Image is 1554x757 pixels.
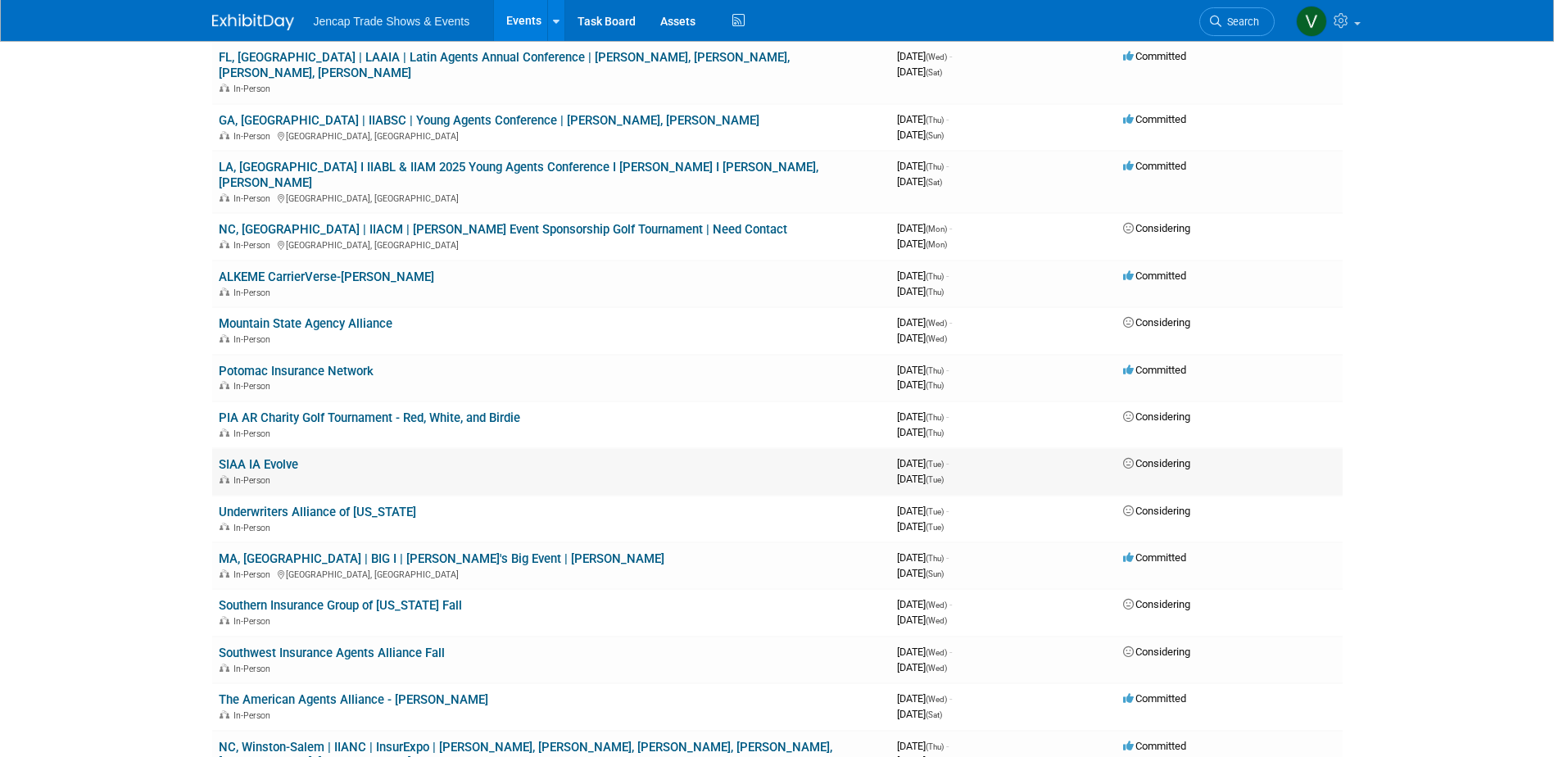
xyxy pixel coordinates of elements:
[949,316,952,329] span: -
[1123,740,1186,752] span: Committed
[946,740,949,752] span: -
[926,664,947,673] span: (Wed)
[897,567,944,579] span: [DATE]
[897,410,949,423] span: [DATE]
[926,52,947,61] span: (Wed)
[897,661,947,673] span: [DATE]
[233,193,275,204] span: In-Person
[897,175,942,188] span: [DATE]
[220,240,229,248] img: In-Person Event
[220,523,229,531] img: In-Person Event
[1123,410,1190,423] span: Considering
[220,193,229,202] img: In-Person Event
[220,288,229,296] img: In-Person Event
[926,413,944,422] span: (Thu)
[1123,113,1186,125] span: Committed
[233,131,275,142] span: In-Person
[220,334,229,342] img: In-Person Event
[220,131,229,139] img: In-Person Event
[1123,364,1186,376] span: Committed
[946,113,949,125] span: -
[926,162,944,171] span: (Thu)
[897,66,942,78] span: [DATE]
[314,15,470,28] span: Jencap Trade Shows & Events
[1123,457,1190,469] span: Considering
[897,113,949,125] span: [DATE]
[1296,6,1327,37] img: Vanessa O'Brien
[926,366,944,375] span: (Thu)
[926,523,944,532] span: (Tue)
[949,692,952,705] span: -
[233,664,275,674] span: In-Person
[949,646,952,658] span: -
[219,270,434,284] a: ALKEME CarrierVerse-[PERSON_NAME]
[897,646,952,658] span: [DATE]
[220,569,229,578] img: In-Person Event
[926,569,944,578] span: (Sun)
[897,316,952,329] span: [DATE]
[926,240,947,249] span: (Mon)
[219,551,664,566] a: MA, [GEOGRAPHIC_DATA] | BIG I | [PERSON_NAME]'s Big Event | [PERSON_NAME]
[897,457,949,469] span: [DATE]
[897,426,944,438] span: [DATE]
[233,710,275,721] span: In-Person
[897,364,949,376] span: [DATE]
[946,270,949,282] span: -
[233,84,275,94] span: In-Person
[219,646,445,660] a: Southwest Insurance Agents Alliance Fall
[233,428,275,439] span: In-Person
[897,160,949,172] span: [DATE]
[233,288,275,298] span: In-Person
[233,569,275,580] span: In-Person
[926,648,947,657] span: (Wed)
[219,191,884,204] div: [GEOGRAPHIC_DATA], [GEOGRAPHIC_DATA]
[897,520,944,533] span: [DATE]
[926,178,942,187] span: (Sat)
[1123,505,1190,517] span: Considering
[233,523,275,533] span: In-Person
[897,129,944,141] span: [DATE]
[897,473,944,485] span: [DATE]
[926,272,944,281] span: (Thu)
[897,614,947,626] span: [DATE]
[897,50,952,62] span: [DATE]
[1123,692,1186,705] span: Committed
[897,378,944,391] span: [DATE]
[1199,7,1275,36] a: Search
[219,113,759,128] a: GA, [GEOGRAPHIC_DATA] | IIABSC | Young Agents Conference | [PERSON_NAME], [PERSON_NAME]
[926,616,947,625] span: (Wed)
[220,381,229,389] img: In-Person Event
[897,551,949,564] span: [DATE]
[233,381,275,392] span: In-Person
[926,428,944,437] span: (Thu)
[897,222,952,234] span: [DATE]
[926,381,944,390] span: (Thu)
[949,598,952,610] span: -
[233,475,275,486] span: In-Person
[926,319,947,328] span: (Wed)
[219,316,392,331] a: Mountain State Agency Alliance
[926,116,944,125] span: (Thu)
[926,131,944,140] span: (Sun)
[219,692,488,707] a: The American Agents Alliance - [PERSON_NAME]
[926,460,944,469] span: (Tue)
[897,238,947,250] span: [DATE]
[219,567,884,580] div: [GEOGRAPHIC_DATA], [GEOGRAPHIC_DATA]
[949,50,952,62] span: -
[897,708,942,720] span: [DATE]
[946,505,949,517] span: -
[946,457,949,469] span: -
[1123,270,1186,282] span: Committed
[219,364,374,378] a: Potomac Insurance Network
[926,475,944,484] span: (Tue)
[233,240,275,251] span: In-Person
[897,270,949,282] span: [DATE]
[926,742,944,751] span: (Thu)
[219,238,884,251] div: [GEOGRAPHIC_DATA], [GEOGRAPHIC_DATA]
[219,598,462,613] a: Southern Insurance Group of [US_STATE] Fall
[220,616,229,624] img: In-Person Event
[1123,646,1190,658] span: Considering
[946,551,949,564] span: -
[946,160,949,172] span: -
[1123,222,1190,234] span: Considering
